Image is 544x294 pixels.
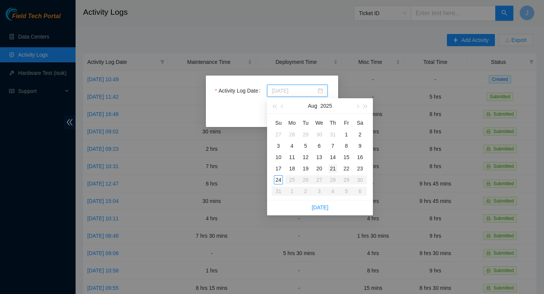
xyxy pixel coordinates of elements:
td: 2025-07-27 [272,129,285,140]
td: 2025-08-09 [353,140,367,152]
td: 2025-07-29 [299,129,312,140]
div: 12 [301,153,310,162]
div: 20 [315,164,324,173]
th: Sa [353,117,367,129]
td: 2025-08-20 [312,163,326,174]
td: 2025-08-01 [340,129,353,140]
div: 28 [287,130,297,139]
div: 16 [355,153,365,162]
div: 30 [315,130,324,139]
td: 2025-08-03 [272,140,285,152]
td: 2025-08-14 [326,152,340,163]
input: Activity Log Date [272,87,316,95]
div: 13 [315,153,324,162]
td: 2025-08-12 [299,152,312,163]
div: 8 [342,141,351,150]
td: 2025-08-11 [285,152,299,163]
td: 2025-08-08 [340,140,353,152]
td: 2025-08-10 [272,152,285,163]
div: 6 [315,141,324,150]
td: 2025-07-28 [285,129,299,140]
div: 23 [355,164,365,173]
td: 2025-08-23 [353,163,367,174]
div: 1 [342,130,351,139]
td: 2025-08-18 [285,163,299,174]
td: 2025-08-17 [272,163,285,174]
div: 31 [328,130,337,139]
div: 9 [355,141,365,150]
td: 2025-08-06 [312,140,326,152]
button: 2025 [320,98,332,113]
div: 22 [342,164,351,173]
td: 2025-08-15 [340,152,353,163]
div: 19 [301,164,310,173]
th: Fr [340,117,353,129]
td: 2025-08-24 [272,174,285,186]
div: 24 [274,175,283,184]
div: 5 [301,141,310,150]
div: 21 [328,164,337,173]
div: 3 [274,141,283,150]
td: 2025-08-07 [326,140,340,152]
th: Tu [299,117,312,129]
div: 10 [274,153,283,162]
td: 2025-08-21 [326,163,340,174]
td: 2025-08-19 [299,163,312,174]
div: 2 [355,130,365,139]
div: 18 [287,164,297,173]
button: Aug [308,98,317,113]
td: 2025-08-16 [353,152,367,163]
div: 29 [301,130,310,139]
th: Su [272,117,285,129]
div: 15 [342,153,351,162]
div: 7 [328,141,337,150]
td: 2025-08-13 [312,152,326,163]
td: 2025-08-05 [299,140,312,152]
a: [DATE] [312,204,328,210]
th: Mo [285,117,299,129]
td: 2025-08-04 [285,140,299,152]
th: We [312,117,326,129]
div: 4 [287,141,297,150]
div: 17 [274,164,283,173]
td: 2025-07-31 [326,129,340,140]
div: 27 [274,130,283,139]
label: Activity Log Date [215,85,263,97]
div: 11 [287,153,297,162]
td: 2025-07-30 [312,129,326,140]
th: Th [326,117,340,129]
div: 14 [328,153,337,162]
td: 2025-08-02 [353,129,367,140]
td: 2025-08-22 [340,163,353,174]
